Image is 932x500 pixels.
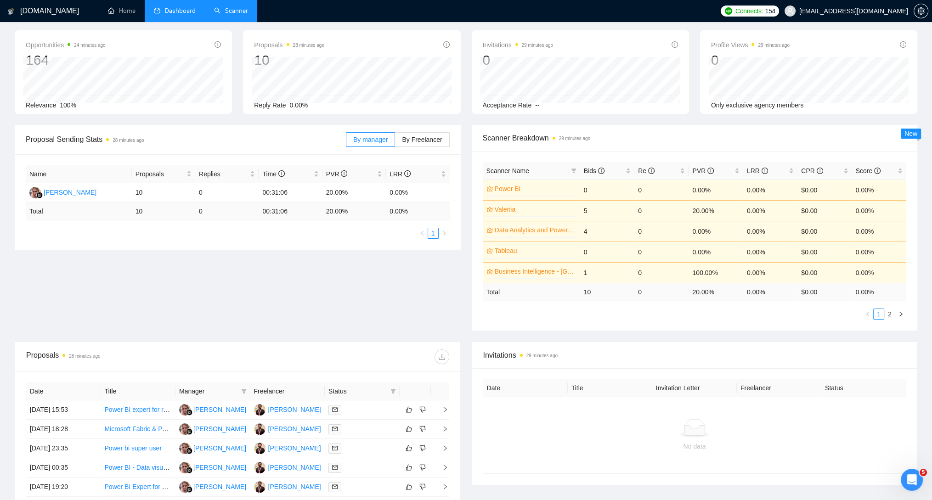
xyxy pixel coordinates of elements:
[193,404,246,415] div: [PERSON_NAME]
[179,405,246,413] a: KG[PERSON_NAME]
[435,483,448,490] span: right
[821,379,906,397] th: Status
[406,444,412,452] span: like
[254,51,324,69] div: 10
[711,39,790,51] span: Profile Views
[874,309,884,319] a: 1
[634,262,689,283] td: 0
[179,462,191,473] img: KG
[711,101,804,109] span: Only exclusive agency members
[797,180,852,200] td: $0.00
[419,444,426,452] span: dislike
[483,51,553,69] div: 0
[568,379,652,397] th: Title
[293,43,324,48] time: 28 minutes ago
[439,228,450,239] button: right
[332,445,338,451] span: mail
[435,406,448,413] span: right
[483,39,553,51] span: Invitations
[852,262,906,283] td: 0.00%
[250,382,325,400] th: Freelancer
[725,7,732,15] img: upwork-logo.png
[580,283,634,301] td: 10
[797,221,852,242] td: $0.00
[483,379,568,397] th: Date
[186,409,192,416] img: gigradar-bm.png
[495,246,575,256] a: Tableau
[417,462,428,473] button: dislike
[44,187,96,197] div: [PERSON_NAME]
[817,168,823,174] span: info-circle
[195,202,259,220] td: 0
[441,230,447,236] span: right
[584,167,604,174] span: Bids
[390,170,411,178] span: LRR
[580,221,634,242] td: 4
[904,130,917,137] span: New
[179,423,191,435] img: KG
[417,481,428,492] button: dislike
[165,7,196,15] span: Dashboard
[419,483,426,490] span: dislike
[428,228,439,239] li: 1
[26,478,101,497] td: [DATE] 19:20
[326,170,348,178] span: PVR
[254,423,265,435] img: ZA
[495,225,575,235] a: Data Analytics and Power BI
[254,444,321,451] a: ZA[PERSON_NAME]
[743,283,797,301] td: 0.00 %
[428,228,438,238] a: 1
[403,404,414,415] button: like
[254,462,265,473] img: ZA
[113,138,144,143] time: 28 minutes ago
[495,204,575,214] a: Valeriia
[417,404,428,415] button: dislike
[634,242,689,262] td: 0
[483,132,907,144] span: Scanner Breakdown
[569,164,578,178] span: filter
[179,481,191,493] img: KG
[136,169,185,179] span: Proposals
[36,192,43,198] img: gigradar-bm.png
[900,41,906,48] span: info-circle
[179,425,246,432] a: KG[PERSON_NAME]
[743,180,797,200] td: 0.00%
[495,266,575,276] a: Business Intelligence - [GEOGRAPHIC_DATA]
[101,400,176,420] td: Power BI expert for retail business
[417,423,428,434] button: dislike
[898,311,904,317] span: right
[328,386,387,396] span: Status
[522,43,553,48] time: 29 minutes ago
[419,406,426,413] span: dislike
[26,39,106,51] span: Opportunities
[101,478,176,497] td: Power BI Expert for Troubleshooting, Administration & Report Development
[856,167,881,174] span: Score
[852,180,906,200] td: 0.00%
[638,167,655,174] span: Re
[486,247,493,254] span: crown
[711,51,790,69] div: 0
[483,283,580,301] td: Total
[101,382,176,400] th: Title
[26,420,101,439] td: [DATE] 18:28
[186,448,192,454] img: gigradar-bm.png
[884,309,895,320] li: 2
[262,170,284,178] span: Time
[435,349,449,364] button: download
[743,262,797,283] td: 0.00%
[254,463,321,471] a: ZA[PERSON_NAME]
[417,228,428,239] button: left
[69,354,100,359] time: 28 minutes ago
[268,462,321,472] div: [PERSON_NAME]
[535,101,539,109] span: --
[29,188,96,196] a: KG[PERSON_NAME]
[322,202,386,220] td: 20.00 %
[852,221,906,242] td: 0.00%
[634,283,689,301] td: 0
[895,309,906,320] button: right
[241,388,247,394] span: filter
[852,200,906,221] td: 0.00%
[895,309,906,320] li: Next Page
[648,168,655,174] span: info-circle
[26,165,132,183] th: Name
